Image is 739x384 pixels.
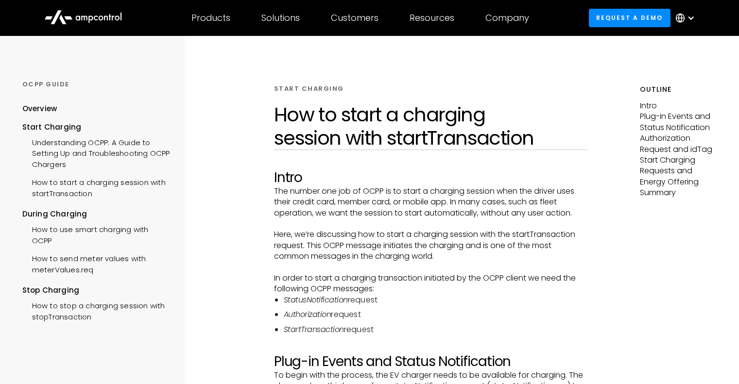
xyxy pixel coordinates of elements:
[22,172,170,201] a: How to start a charging session with startTransaction
[22,296,170,325] a: How to stop a charging session with stopTransaction
[274,218,587,229] p: ‍
[22,103,57,121] a: Overview
[410,13,454,23] div: Resources
[640,111,717,133] p: Plug-in Events and Status Notification
[274,353,587,370] h2: Plug-in Events and Status Notification
[22,285,170,296] div: Stop Charging
[274,229,587,262] p: Here, we’re discussing how to start a charging session with the startTransaction request. This OC...
[22,103,57,114] div: Overview
[284,295,587,305] li: request
[22,133,170,172] a: Understanding OCPP: A Guide to Setting Up and Troubleshooting OCPP Chargers
[640,100,717,111] p: Intro
[22,219,170,249] a: How to use smart charging with OCPP
[191,13,230,23] div: Products
[640,155,717,187] p: Start Charging Requests and Energy Offering
[22,80,170,89] div: OCPP GUIDE
[274,103,587,150] h1: How to start a charging session with startTransaction
[261,13,300,23] div: Solutions
[274,84,344,93] div: START CHARGING
[640,133,717,155] p: Authorization Request and idTag
[284,309,331,320] em: Authorization
[274,343,587,353] p: ‍
[331,13,378,23] div: Customers
[274,262,587,273] p: ‍
[640,187,717,198] p: Summary
[284,324,344,335] em: StartTransaction
[284,324,587,335] li: request
[22,122,170,133] div: Start Charging
[22,249,170,278] a: How to send meter values with meterValues.req
[274,186,587,218] p: The number one job of OCPP is to start a charging session when the driver uses their credit card,...
[284,294,348,305] em: StatusNotification
[22,209,170,219] div: During Charging
[485,13,529,23] div: Company
[274,273,587,295] p: In order to start a charging transaction initiated by the OCPP client we need the following OCPP ...
[589,9,670,27] a: Request a demo
[274,169,587,186] h2: Intro
[284,309,587,320] li: request
[640,84,717,95] h5: Outline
